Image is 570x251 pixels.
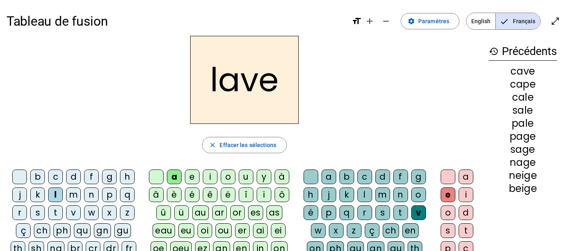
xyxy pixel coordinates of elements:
[459,205,473,220] div: d
[12,187,27,202] div: j
[489,184,557,194] div: beige
[547,13,563,29] button: Entrer en plein écran
[489,132,557,141] div: page
[489,79,557,89] div: cape
[16,223,31,238] div: ç
[120,170,135,184] div: h
[339,205,354,220] div: q
[441,205,455,220] div: o
[248,205,263,220] div: es
[401,13,459,29] button: Paramètres
[74,223,91,238] div: qu
[30,170,45,184] div: b
[357,170,372,184] div: c
[375,187,390,202] div: m
[84,205,99,220] div: w
[34,223,50,238] div: ch
[339,187,354,202] div: k
[441,223,455,238] div: s
[275,187,289,202] div: ô
[489,171,557,181] div: neige
[304,187,318,202] div: h
[489,145,557,154] div: sage
[120,205,135,220] div: z
[393,170,408,184] div: f
[378,13,394,29] button: Diminuer la taille de la police
[466,13,541,30] mat-button-toggle-group: Language selection
[489,92,557,102] div: cale
[459,170,473,184] div: a
[203,187,217,202] div: ê
[149,187,164,202] div: â
[230,205,245,220] div: or
[266,205,282,220] div: as
[235,223,250,238] div: er
[114,223,131,238] div: gu
[220,140,276,150] span: Effacer les sélections
[365,16,375,26] mat-icon: add
[48,205,63,220] div: t
[275,170,289,184] div: à
[411,170,426,184] div: g
[329,223,344,238] div: x
[48,187,63,202] div: l
[66,187,81,202] div: m
[7,8,345,34] h1: Tableau de fusion
[203,170,217,184] div: i
[178,223,194,238] div: eu
[459,223,473,238] div: t
[221,187,235,202] div: ë
[362,13,378,29] button: Augmenter la taille de la police
[212,205,227,220] div: ar
[185,187,200,202] div: é
[322,187,336,202] div: j
[153,223,175,238] div: eau
[120,187,135,202] div: q
[66,205,81,220] div: v
[167,170,182,184] div: a
[441,187,455,202] div: e
[393,205,408,220] div: t
[156,205,171,220] div: û
[322,170,336,184] div: a
[418,16,449,26] span: Paramètres
[352,16,362,26] mat-icon: format_size
[84,170,99,184] div: f
[496,13,540,29] span: Français
[30,187,45,202] div: k
[383,223,399,238] div: ch
[311,223,326,238] div: w
[393,187,408,202] div: n
[489,42,557,61] h3: Précédents
[550,16,560,26] mat-icon: open_in_full
[102,187,117,202] div: p
[202,137,286,153] button: Effacer les sélections
[84,187,99,202] div: n
[53,223,71,238] div: ph
[102,205,117,220] div: x
[257,170,271,184] div: y
[209,141,216,149] mat-icon: close
[304,205,318,220] div: é
[411,205,426,220] div: v
[459,187,473,202] div: i
[12,205,27,220] div: r
[357,187,372,202] div: l
[365,223,379,238] div: ç
[48,170,63,184] div: c
[257,187,271,202] div: ï
[94,223,111,238] div: gn
[167,187,182,202] div: è
[197,223,212,238] div: oi
[375,170,390,184] div: d
[402,223,419,238] div: en
[221,170,235,184] div: o
[339,170,354,184] div: b
[239,170,253,184] div: u
[408,18,415,25] mat-icon: settings
[66,170,81,184] div: d
[215,223,232,238] div: ou
[30,205,45,220] div: s
[489,119,557,128] div: pale
[271,223,286,238] div: ei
